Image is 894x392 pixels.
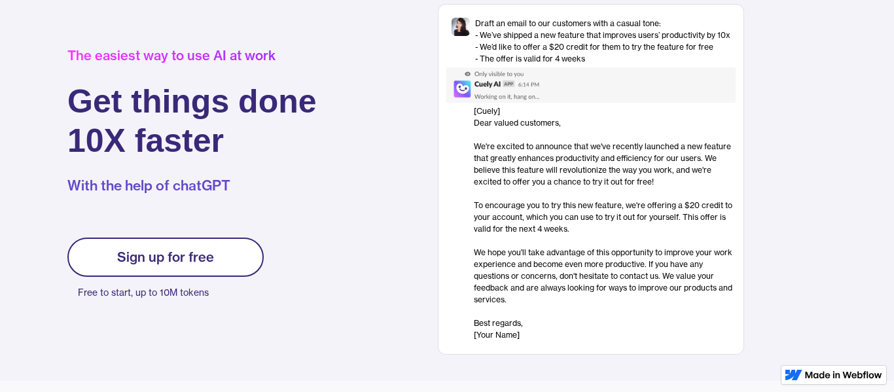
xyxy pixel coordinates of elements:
[117,249,214,265] div: Sign up for free
[805,371,882,379] img: Made in Webflow
[67,48,317,63] div: The easiest way to use AI at work
[475,18,730,65] div: Draft an email to our customers with a casual tone: - We’ve shipped a new feature that improves u...
[67,176,317,196] p: With the help of chatGPT
[67,238,264,277] a: Sign up for free
[67,82,317,160] h1: Get things done 10X faster
[78,283,264,302] p: Free to start, up to 10M tokens
[474,105,736,341] div: [Cuely] Dear valued customers, ‍ We're excited to announce that we've recently launched a new fea...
